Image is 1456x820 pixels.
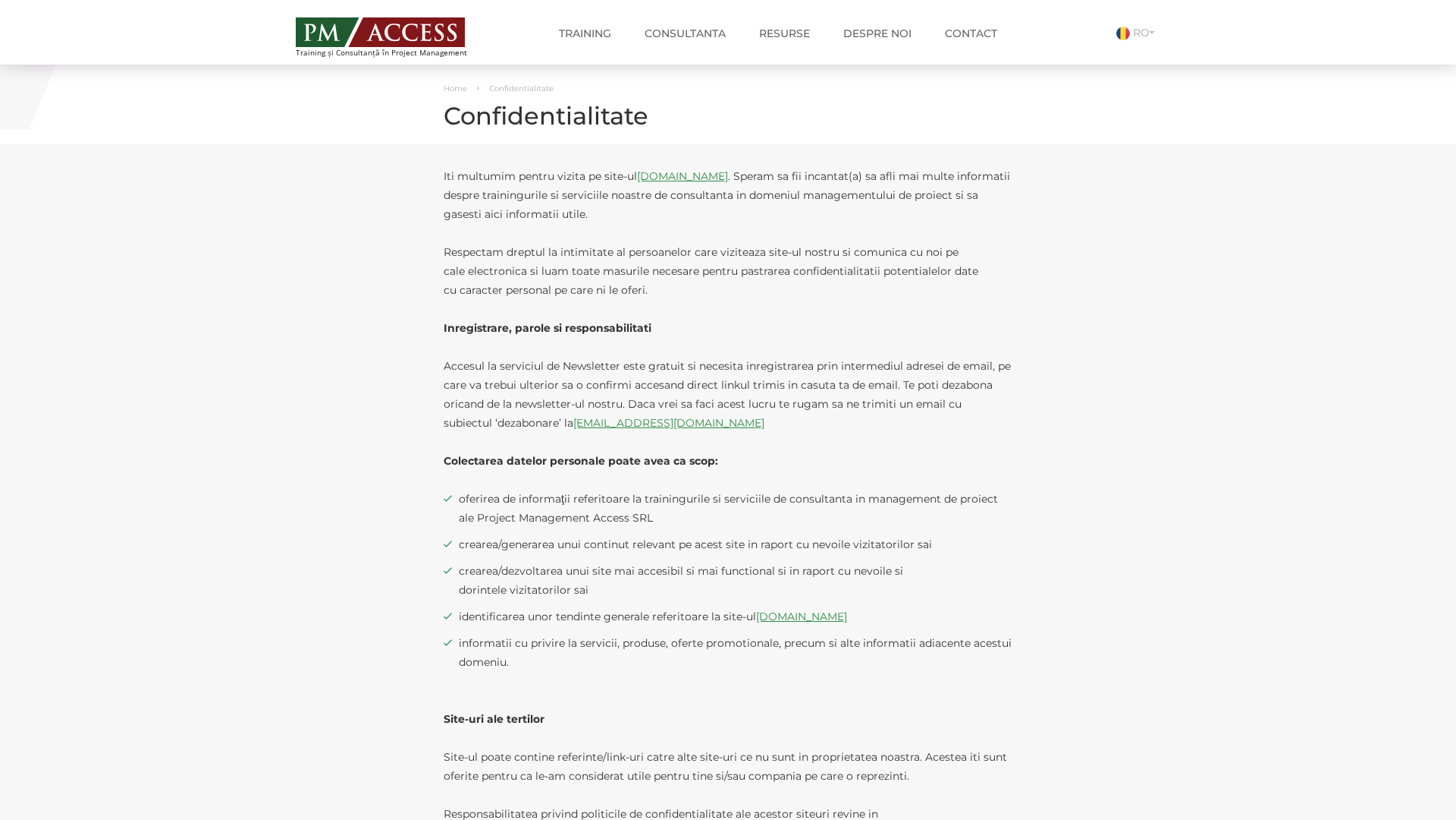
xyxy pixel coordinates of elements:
span: crearea/generarea unui continut relevant pe acest site in raport cu nevoile vizitatorilor sai [459,535,1012,554]
a: RO [1116,26,1160,39]
a: Despre noi [832,18,923,49]
strong: Site-uri ale tertilor [444,712,544,726]
p: Iti multumim pentru vizita pe site-ul . Speram sa fii incantat(a) sa afli mai multe informatii de... [444,167,1012,224]
a: [DOMAIN_NAME] [756,610,847,623]
a: Training și Consultanță în Project Management [296,13,495,57]
span: identificarea unor tendinte generale referitoare la site-ul [459,607,1012,626]
img: PM ACCESS - Echipa traineri si consultanti certificati PMP: Narciss Popescu, Mihai Olaru, Monica ... [296,17,465,47]
p: Respectam dreptul la intimitate al persoanelor care viziteaza site-ul nostru si comunica cu noi p... [444,243,1012,300]
span: oferirea de informaţii referitoare la trainingurile si serviciile de consultanta in management de... [459,490,1012,528]
a: Home [444,84,467,93]
a: [DOMAIN_NAME] [637,169,728,183]
a: Consultanta [633,18,737,49]
img: Romana [1116,27,1130,40]
a: Resurse [748,18,821,49]
h1: Confidentialitate [444,102,1012,129]
strong: Colectarea datelor personale poate avea ca scop: [444,454,718,468]
strong: Inregistrare, parole si responsabilitati [444,321,651,335]
span: crearea/dezvoltarea unui site mai accesibil si mai functional si in raport cu nevoile si dorintel... [459,562,1012,600]
a: Contact [934,18,1009,49]
a: Training [548,18,623,49]
a: [EMAIL_ADDRESS][DOMAIN_NAME] [573,416,764,430]
span: Training și Consultanță în Project Management [296,49,495,57]
span: informatii cu privire la servicii, produse, oferte promotionale, precum si alte informatii adiace... [459,634,1012,672]
span: Confidentialitate [489,84,554,93]
p: Site-ul poate contine referinte/link-uri catre alte site-uri ce nu sunt in proprietatea noastra. ... [444,748,1012,786]
p: Accesul la serviciul de Newsletter este gratuit si necesita inregistrarea prin intermediul adrese... [444,357,1012,433]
